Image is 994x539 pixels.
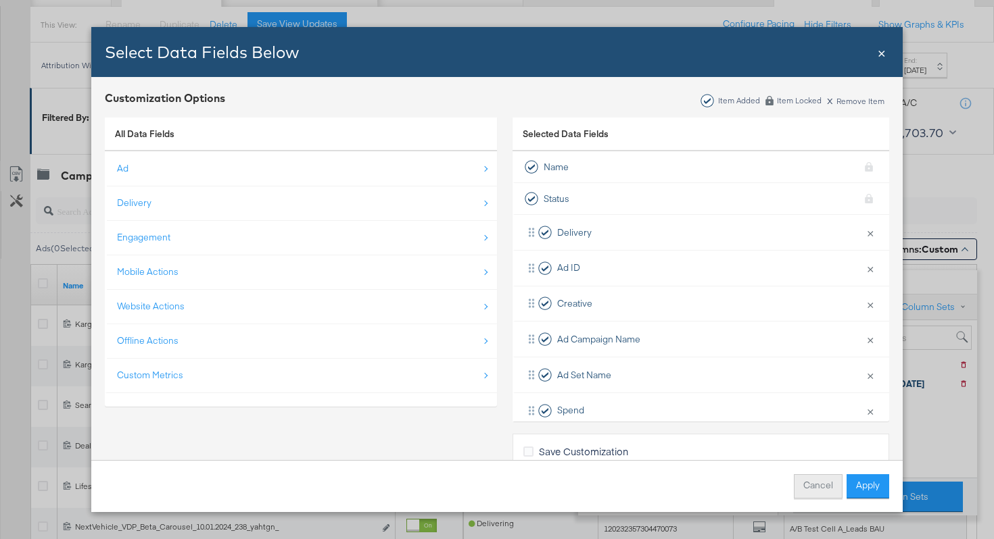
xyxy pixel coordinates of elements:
[117,265,179,278] div: Mobile Actions
[861,290,879,318] button: ×
[539,444,628,458] span: Save Customization
[794,474,843,498] button: Cancel
[117,231,170,244] div: Engagement
[557,404,584,417] span: Spend
[557,261,580,274] span: Ad ID
[91,27,903,512] div: Bulk Add Locations Modal
[117,369,183,382] div: Custom Metrics
[557,333,640,346] span: Ad Campaign Name
[544,161,569,174] span: Name
[826,95,885,106] div: Remove Item
[117,162,128,175] div: Ad
[544,192,569,205] span: Status
[105,91,225,106] div: Customization Options
[115,128,174,140] span: All Data Fields
[861,254,879,282] button: ×
[557,226,592,239] span: Delivery
[861,396,879,425] button: ×
[717,96,761,105] div: Item Added
[117,197,151,209] div: Delivery
[878,43,886,62] div: Close
[776,96,822,105] div: Item Locked
[861,361,879,389] button: ×
[827,92,833,107] span: x
[117,300,185,313] div: Website Actions
[105,42,299,62] span: Select Data Fields Below
[523,128,609,147] span: Selected Data Fields
[861,325,879,353] button: ×
[847,474,889,498] button: Apply
[557,297,592,310] span: Creative
[117,334,179,347] div: Offline Actions
[557,369,611,382] span: Ad Set Name
[861,218,879,247] button: ×
[878,43,886,61] span: ×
